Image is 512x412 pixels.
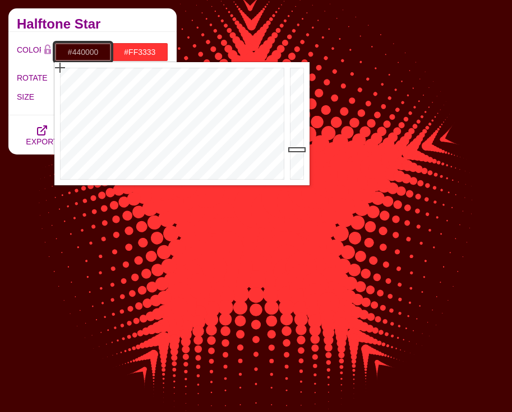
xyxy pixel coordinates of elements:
[41,43,54,58] button: Color Lock
[26,137,58,146] span: EXPORT
[17,43,41,62] label: COLOR
[17,115,67,154] button: EXPORT
[17,90,55,104] label: SIZE
[17,20,168,29] h2: Halftone Star
[17,71,55,85] label: ROTATE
